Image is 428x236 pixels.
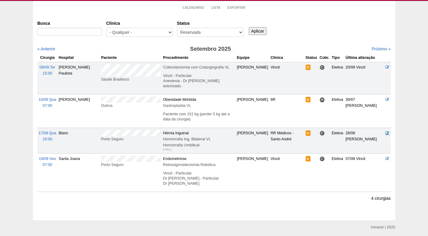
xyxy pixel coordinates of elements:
div: Saúde Bradesco [101,76,161,82]
td: [PERSON_NAME] Paulista [57,62,100,94]
p: Vincit - Particular Anestesia - Dr [PERSON_NAME] autorizado. [163,73,234,89]
span: Hospital [320,97,325,102]
span: Reservada [306,130,311,136]
div: Outros [101,103,161,109]
td: Hérnia Inguinal [162,128,236,153]
td: Endometriose [162,153,236,192]
td: [PERSON_NAME] [236,94,269,128]
p: Paciente com 151 kg (perder 5 kg até a data da cirurgia) [163,112,234,122]
a: Exportar [227,5,246,10]
td: 20/08 Vincit [344,62,384,94]
th: Clínica [269,53,304,62]
a: 17/09 Qua 10:00 [39,131,56,141]
div: Intranet | 2025 [371,224,395,230]
div: Colecistectomia com Colangiografia VL [163,64,234,70]
div: Porto Seguro [101,136,161,142]
div: Herniorrafia Umbilical [163,142,234,148]
td: [PERSON_NAME] [236,62,269,94]
a: Calendário [183,5,204,10]
td: [PERSON_NAME] [57,94,100,128]
label: Status [177,20,243,26]
span: Reservada [306,156,311,161]
td: 28/08 [PERSON_NAME] [344,128,384,153]
td: 30/07 [PERSON_NAME] [344,94,384,128]
label: Clínica [106,20,173,26]
span: Consultório [320,156,325,161]
td: Vincit [269,153,304,192]
span: 15:00 [43,71,52,75]
td: RR Médicos - Santo André [269,128,304,153]
th: Cirurgia [37,53,58,62]
td: 07/08 Vincit [344,153,384,192]
th: Equipe [236,53,269,62]
td: [PERSON_NAME] [236,128,269,153]
td: Blanc [57,128,100,153]
td: Eletiva [330,153,344,192]
td: Eletiva [330,128,344,153]
th: Tipo [330,53,344,62]
a: « Anterior [37,46,56,51]
th: Status [304,53,319,62]
span: 07:00 [43,163,52,167]
th: Última alteração [344,53,384,62]
td: Santa Joana [57,153,100,192]
span: Consultório [320,131,325,136]
span: 10:00 [43,137,52,141]
a: Editar [385,97,389,102]
p: Vincit - Particular Dr [PERSON_NAME] - Particular Dr [PERSON_NAME] [163,171,234,186]
h3: Setembro 2025 [122,45,299,53]
th: Hospital [57,53,100,62]
input: Digite os termos que você deseja procurar. [37,28,102,36]
input: Aplicar [249,27,267,35]
span: 19/09 Sex [39,157,56,161]
td: Eletiva [330,94,344,128]
span: 09/09 Ter [40,65,55,69]
span: Reservada [306,65,311,70]
span: 17/09 Qua [39,131,56,135]
div: [editar] [163,146,172,152]
a: Editar [385,131,389,135]
p: 4 cirurgias [371,196,391,201]
td: 6R [269,94,304,128]
div: Retossigmoidectomia Robótica [163,162,234,168]
a: 10/09 Qua 07:00 [39,97,56,108]
td: Vincit [269,62,304,94]
span: Reservada [306,97,311,102]
th: Paciente [100,53,162,62]
span: 07:00 [43,104,52,108]
label: Busca [37,20,102,26]
a: Editar [385,65,389,69]
div: Herniorrafia Ing. Bilateral VL [163,136,234,142]
a: 09/09 Ter 15:00 [40,65,55,75]
div: Porto Seguro [101,162,161,168]
span: Consultório [320,65,325,70]
div: Gastroplastia VL [163,103,234,109]
span: 10/09 Qua [39,97,56,102]
a: 19/09 Sex 07:00 [39,157,56,167]
td: Obesidade Mórbida [162,94,236,128]
th: Cobr. [318,53,330,62]
a: Editar [385,157,389,161]
a: Lista [211,5,220,10]
a: Próximo » [372,46,391,51]
th: Procedimento [162,53,236,62]
td: [PERSON_NAME] [236,153,269,192]
td: Eletiva [330,62,344,94]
